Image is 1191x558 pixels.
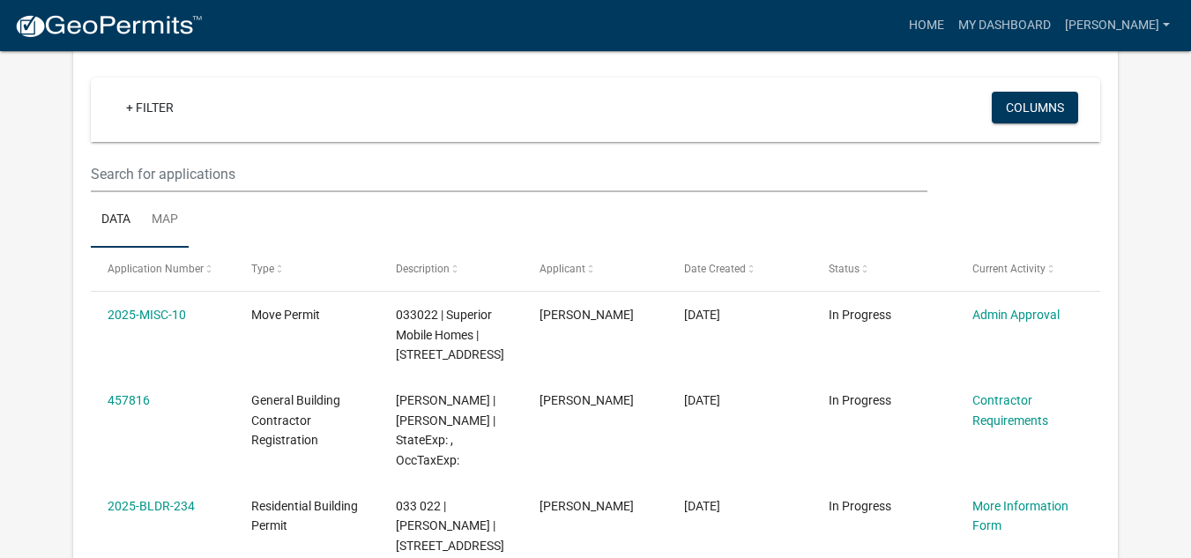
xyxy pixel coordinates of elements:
[540,499,634,513] span: Charles Alecksen
[112,92,188,123] a: + Filter
[540,263,585,275] span: Applicant
[956,248,1100,290] datatable-header-cell: Current Activity
[540,308,634,322] span: Charles Alecksen
[523,248,667,290] datatable-header-cell: Applicant
[829,499,891,513] span: In Progress
[141,192,189,249] a: Map
[811,248,956,290] datatable-header-cell: Status
[108,499,195,513] a: 2025-BLDR-234
[667,248,812,290] datatable-header-cell: Date Created
[972,499,1068,533] a: More Information Form
[972,308,1060,322] a: Admin Approval
[108,308,186,322] a: 2025-MISC-10
[684,499,720,513] span: 07/31/2025
[1058,9,1177,42] a: [PERSON_NAME]
[951,9,1058,42] a: My Dashboard
[91,192,141,249] a: Data
[251,393,340,448] span: General Building Contractor Registration
[91,156,928,192] input: Search for applications
[829,308,891,322] span: In Progress
[108,263,204,275] span: Application Number
[684,393,720,407] span: 07/31/2025
[684,263,746,275] span: Date Created
[396,263,450,275] span: Description
[91,248,235,290] datatable-header-cell: Application Number
[540,393,634,407] span: Charles Alecksen
[972,263,1046,275] span: Current Activity
[992,92,1078,123] button: Columns
[396,393,495,467] span: Alecksen | Charles Alecksen | StateExp: , OccTaxExp:
[251,499,358,533] span: Residential Building Permit
[972,393,1048,428] a: Contractor Requirements
[829,393,891,407] span: In Progress
[379,248,524,290] datatable-header-cell: Description
[902,9,951,42] a: Home
[108,393,150,407] a: 457816
[829,263,860,275] span: Status
[396,308,504,362] span: 033022 | Superior Mobile Homes | 175 Central Rd.
[251,308,320,322] span: Move Permit
[684,308,720,322] span: 08/26/2025
[234,248,379,290] datatable-header-cell: Type
[251,263,274,275] span: Type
